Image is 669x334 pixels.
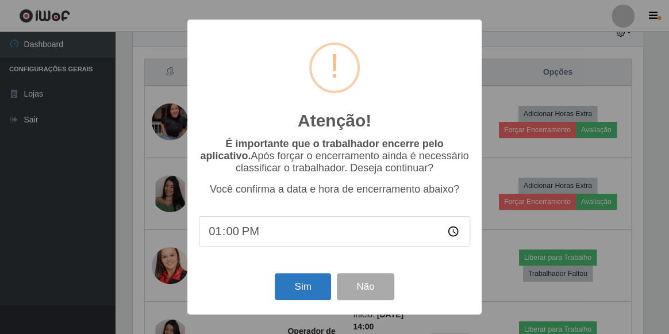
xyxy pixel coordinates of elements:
p: Após forçar o encerramento ainda é necessário classificar o trabalhador. Deseja continuar? [199,138,470,174]
button: Sim [275,273,330,300]
p: Você confirma a data e hora de encerramento abaixo? [199,183,470,195]
b: É importante que o trabalhador encerre pelo aplicativo. [200,138,443,162]
button: Não [337,273,394,300]
h2: Atenção! [298,110,371,131]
